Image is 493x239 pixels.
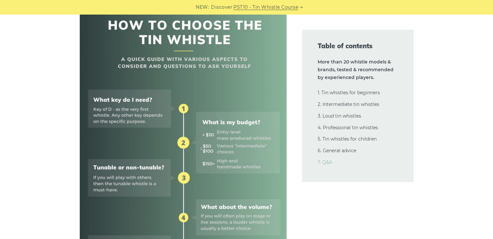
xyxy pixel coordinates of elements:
[211,4,232,11] span: Discover
[233,4,298,11] a: PST10 - Tin Whistle Course
[318,41,398,51] span: Table of contents
[318,125,378,131] a: 4. Professional tin whistles
[318,136,377,142] a: 5. Tin whistles for children
[318,159,332,165] a: 7. Q&A
[318,90,380,96] a: 1. Tin whistles for beginners
[318,101,379,107] a: 2. Intermediate tin whistles
[318,113,361,119] a: 3. Loud tin whistles
[318,59,393,80] strong: More than 20 whistle models & brands, tested & recommended by experienced players.
[318,148,356,154] a: 6. General advice
[196,4,209,11] span: NEW:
